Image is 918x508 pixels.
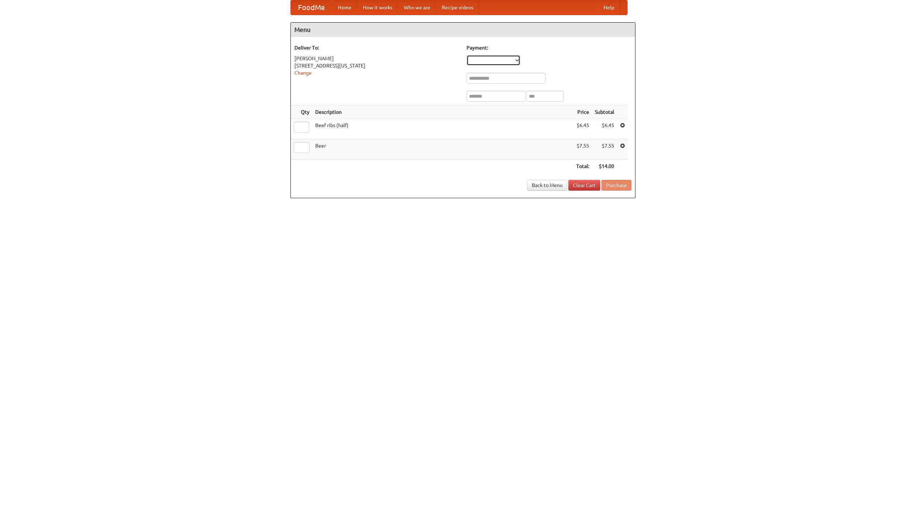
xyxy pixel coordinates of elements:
[573,139,592,160] td: $7.55
[291,106,312,119] th: Qty
[573,106,592,119] th: Price
[527,180,567,191] a: Back to Menu
[294,70,312,76] a: Change
[312,106,573,119] th: Description
[601,180,631,191] button: Purchase
[568,180,600,191] a: Clear Cart
[592,160,617,173] th: $14.00
[357,0,398,15] a: How it works
[467,44,631,51] h5: Payment:
[291,0,332,15] a: FoodMe
[573,119,592,139] td: $6.45
[312,139,573,160] td: Beer
[291,23,635,37] h4: Menu
[332,0,357,15] a: Home
[592,106,617,119] th: Subtotal
[312,119,573,139] td: Beef ribs (half)
[294,62,459,69] div: [STREET_ADDRESS][US_STATE]
[294,55,459,62] div: [PERSON_NAME]
[294,44,459,51] h5: Deliver To:
[436,0,479,15] a: Recipe videos
[592,119,617,139] td: $6.45
[592,139,617,160] td: $7.55
[573,160,592,173] th: Total:
[598,0,620,15] a: Help
[398,0,436,15] a: Who we are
